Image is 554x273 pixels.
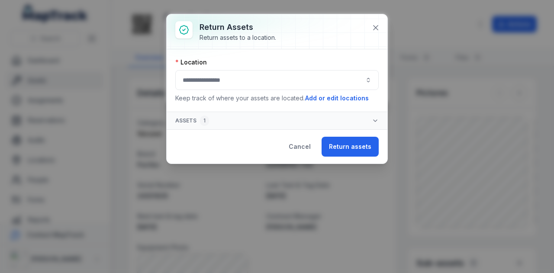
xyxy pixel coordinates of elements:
[200,21,276,33] h3: Return assets
[167,112,387,129] button: Assets1
[200,116,209,126] div: 1
[175,116,209,126] span: Assets
[322,137,379,157] button: Return assets
[305,93,369,103] button: Add or edit locations
[175,93,379,103] p: Keep track of where your assets are located.
[200,33,276,42] div: Return assets to a location.
[175,58,207,67] label: Location
[281,137,318,157] button: Cancel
